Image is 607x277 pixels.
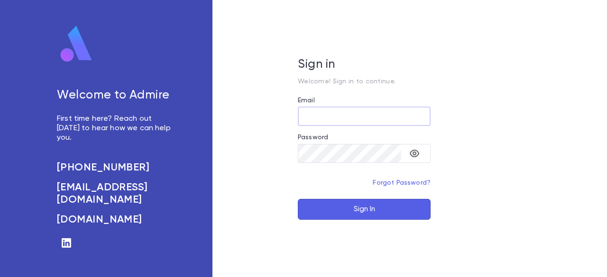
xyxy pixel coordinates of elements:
h5: Sign in [298,58,431,72]
img: logo [57,25,96,63]
p: First time here? Reach out [DATE] to hear how we can help you. [57,114,175,143]
a: [DOMAIN_NAME] [57,214,175,226]
label: Email [298,97,315,104]
a: Forgot Password? [373,179,431,186]
h5: Welcome to Admire [57,89,175,103]
a: [EMAIL_ADDRESS][DOMAIN_NAME] [57,181,175,206]
a: [PHONE_NUMBER] [57,161,175,174]
button: Sign In [298,199,431,220]
button: toggle password visibility [405,144,424,163]
label: Password [298,134,328,141]
p: Welcome! Sign in to continue. [298,78,431,85]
